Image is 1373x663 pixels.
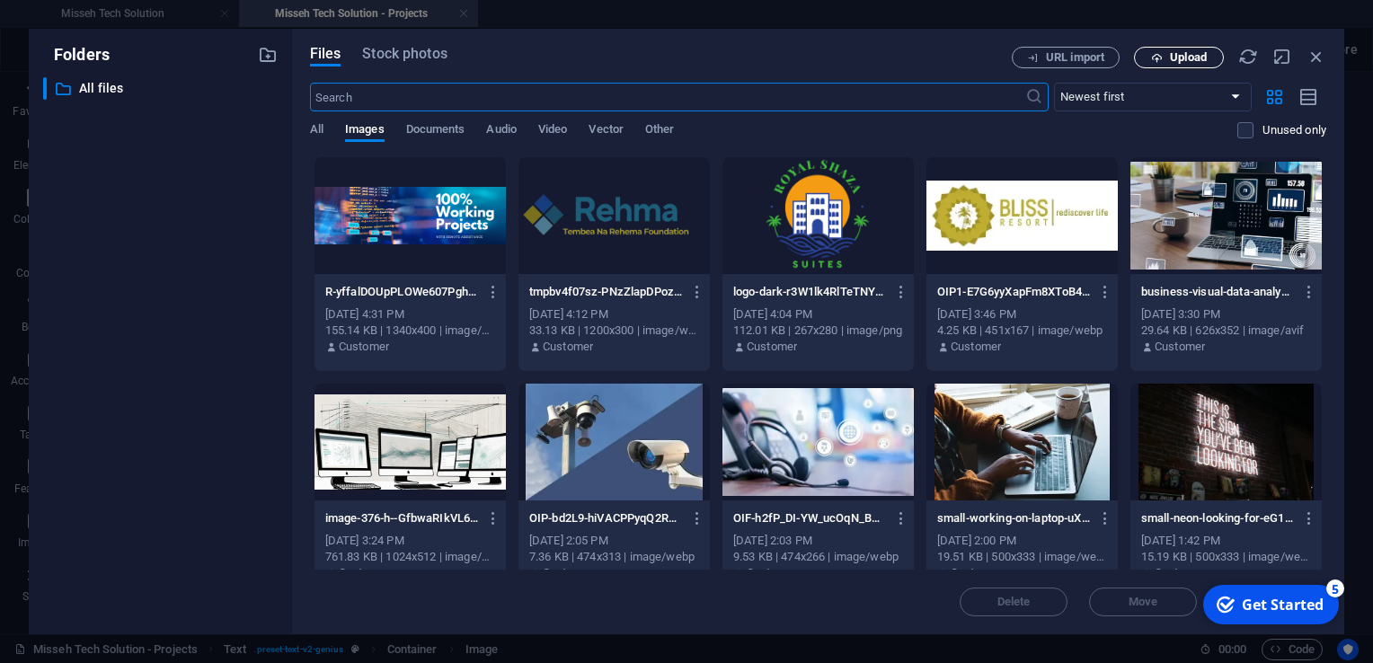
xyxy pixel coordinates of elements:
[1272,47,1292,66] i: Minimize
[1238,47,1258,66] i: Reload
[951,339,1001,355] p: Customer
[529,323,699,339] div: 33.13 KB | 1200x300 | image/webp
[49,17,130,37] div: Get Started
[733,323,903,339] div: 112.01 KB | 267x280 | image/png
[529,533,699,549] div: [DATE] 2:05 PM
[951,565,1001,581] p: Customer
[1134,47,1224,68] button: Upload
[543,339,593,355] p: Customer
[747,339,797,355] p: Customer
[325,549,495,565] div: 761.83 KB | 1024x512 | image/png
[1307,47,1326,66] i: Close
[529,549,699,565] div: 7.36 KB | 474x313 | image/webp
[325,284,479,300] p: R-yffalDOUpPLOWe607PghnA.png
[529,306,699,323] div: [DATE] 4:12 PM
[1155,565,1205,581] p: Customer
[937,323,1107,339] div: 4.25 KB | 451x167 | image/webp
[538,119,567,144] span: Video
[406,119,465,144] span: Documents
[529,284,683,300] p: tmpbv4f07sz-PNzZlapDPozVRBMGgyMZVw.webp
[937,533,1107,549] div: [DATE] 2:00 PM
[1141,510,1295,526] p: small-neon-looking-for-eG1hiKDl2TPTGpcMOK4WGg.webp
[325,306,495,323] div: [DATE] 4:31 PM
[1012,47,1120,68] button: URL import
[937,510,1091,526] p: small-working-on-laptop-uXuIsX489xrFOcLeZE24vw.webp
[43,43,110,66] p: Folders
[733,306,903,323] div: [DATE] 4:04 PM
[543,565,593,581] p: Customer
[310,83,1025,111] input: Search
[339,339,389,355] p: Customer
[486,119,516,144] span: Audio
[339,565,389,581] p: Customer
[310,119,323,144] span: All
[1046,52,1104,63] span: URL import
[325,323,495,339] div: 155.14 KB | 1340x400 | image/png
[589,119,624,144] span: Vector
[133,2,151,20] div: 5
[1141,323,1311,339] div: 29.64 KB | 626x352 | image/avif
[10,7,146,47] div: Get Started 5 items remaining, 0% complete
[310,43,341,65] span: Files
[733,533,903,549] div: [DATE] 2:03 PM
[362,43,447,65] span: Stock photos
[345,119,385,144] span: Images
[747,565,797,581] p: Customer
[937,549,1107,565] div: 19.51 KB | 500x333 | image/webp
[1141,549,1311,565] div: 15.19 KB | 500x333 | image/webp
[43,77,47,100] div: ​
[79,78,244,99] p: All files
[1155,339,1205,355] p: Customer
[937,284,1091,300] p: OIP1-E7G6yyXapFm8XToB4kT5hw.webp
[325,533,495,549] div: [DATE] 3:24 PM
[1141,284,1295,300] p: business-visual-data-analysis-technology-by-creative-computer-software_31965-13687-y0DnVPo9UJFFcC...
[1170,52,1207,63] span: Upload
[937,306,1107,323] div: [DATE] 3:46 PM
[1141,306,1311,323] div: [DATE] 3:30 PM
[325,510,479,526] p: image-376-h--GfbwaRIkVL6ZN3gPHFA.png
[733,549,903,565] div: 9.53 KB | 474x266 | image/webp
[1141,533,1311,549] div: [DATE] 1:42 PM
[258,45,278,65] i: Create new folder
[1262,122,1326,138] p: Displays only files that are not in use on the website. Files added during this session can still...
[733,284,887,300] p: logo-dark-r3W1lk4RlTeTNYhLWIBqNA.png
[529,510,683,526] p: OIP-bd2L9-hiVACPPyqQ2R2-aA.webp
[645,119,674,144] span: Other
[733,510,887,526] p: OIF-h2fP_DI-YW_ucOqN_BVpTg.webp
